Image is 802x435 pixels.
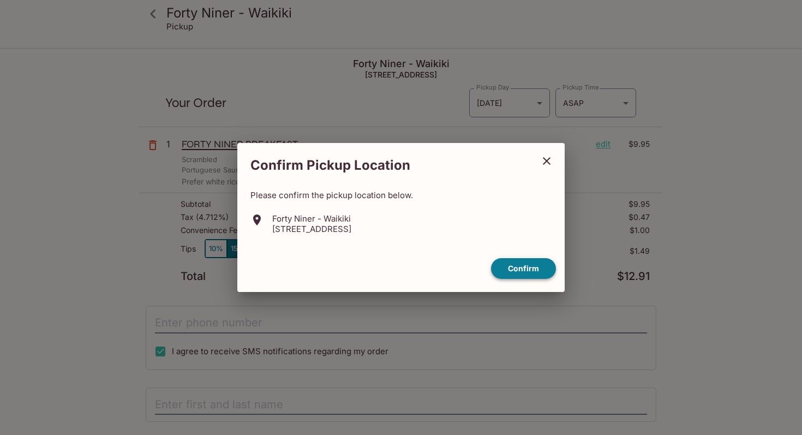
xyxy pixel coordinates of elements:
[533,147,560,175] button: close
[250,190,552,200] p: Please confirm the pickup location below.
[237,152,533,179] h2: Confirm Pickup Location
[272,213,351,224] p: Forty Niner - Waikiki
[491,258,556,279] button: confirm
[272,224,351,234] p: [STREET_ADDRESS]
